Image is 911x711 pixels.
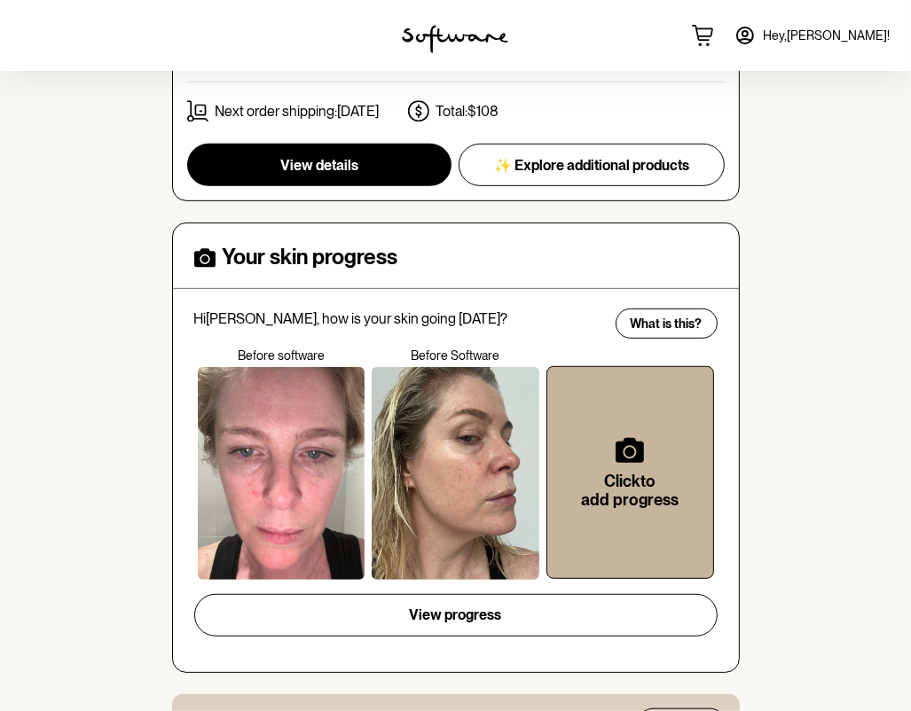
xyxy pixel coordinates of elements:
[50,28,87,43] div: v 4.0.25
[48,103,62,117] img: tab_domain_overview_orange.svg
[194,348,369,363] p: Before software
[177,103,191,117] img: tab_keywords_by_traffic_grey.svg
[216,103,380,120] p: Next order shipping: [DATE]
[494,157,689,174] span: ✨ Explore additional products
[763,28,890,43] span: Hey, [PERSON_NAME] !
[724,14,900,57] a: Hey,[PERSON_NAME]!
[194,594,718,637] button: View progress
[616,309,718,339] button: What is this?
[576,472,685,510] h6: Click to add progress
[631,316,703,332] span: What is this?
[194,310,604,327] p: Hi [PERSON_NAME] , how is your skin going [DATE]?
[459,144,725,186] button: ✨ Explore additional products
[28,46,43,60] img: website_grey.svg
[46,46,195,60] div: Domain: [DOMAIN_NAME]
[280,157,358,174] span: View details
[223,245,398,270] h4: Your skin progress
[368,348,543,363] p: Before Software
[187,144,452,186] button: View details
[410,606,502,623] span: View progress
[67,105,159,116] div: Domain Overview
[28,28,43,43] img: logo_orange.svg
[402,25,508,53] img: software logo
[196,105,299,116] div: Keywords by Traffic
[436,103,499,120] p: Total: $108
